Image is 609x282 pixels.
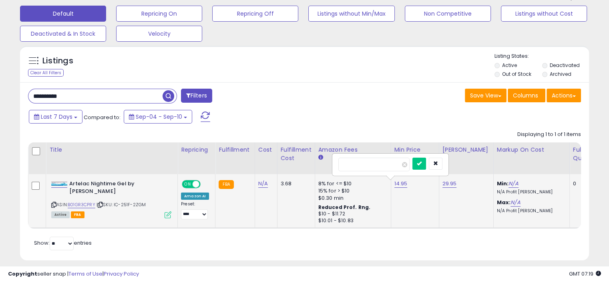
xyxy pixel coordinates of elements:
button: Listings without Cost [501,6,587,22]
div: 8% for <= $10 [318,180,385,187]
span: Show: entries [34,239,92,247]
div: [PERSON_NAME] [442,146,490,154]
label: Out of Stock [502,71,531,77]
div: Fulfillment [219,146,251,154]
div: Cost [258,146,274,154]
a: Privacy Policy [104,270,139,278]
h5: Listings [42,55,73,67]
div: $10.01 - $10.83 [318,217,385,224]
span: All listings currently available for purchase on Amazon [51,211,70,218]
small: FBA [219,180,233,189]
div: Repricing [181,146,212,154]
span: Last 7 Days [41,113,72,121]
a: N/A [511,199,520,207]
div: $10 - $11.72 [318,211,385,217]
div: Markup on Cost [497,146,566,154]
button: Filters [181,89,212,103]
button: Repricing Off [212,6,298,22]
b: Artelac Nightime Gel by [PERSON_NAME] [69,180,167,197]
button: Listings without Min/Max [308,6,394,22]
button: Last 7 Days [29,110,82,124]
span: ON [183,181,193,188]
img: 31a9O+9DVvL._SL40_.jpg [51,182,67,186]
strong: Copyright [8,270,37,278]
span: | SKU: IC-251F-2ZGM [96,201,146,208]
b: Max: [497,199,511,206]
button: Sep-04 - Sep-10 [124,110,192,124]
button: Columns [508,89,545,102]
div: $0.30 min [318,195,385,202]
div: 15% for > $10 [318,187,385,195]
a: N/A [258,180,268,188]
p: N/A Profit [PERSON_NAME] [497,208,563,214]
span: FBA [71,211,84,218]
div: 3.68 [281,180,309,187]
div: Amazon AI [181,193,209,200]
div: Fulfillment Cost [281,146,312,162]
button: Deactivated & In Stock [20,26,106,42]
label: Deactivated [549,62,579,69]
button: Repricing On [116,6,202,22]
button: Save View [465,89,506,102]
a: Terms of Use [68,270,103,278]
a: 29.95 [442,180,457,188]
button: Default [20,6,106,22]
div: Fulfillable Quantity [573,146,601,162]
p: Listing States: [494,53,589,60]
span: Compared to: [84,114,121,121]
a: N/A [509,180,518,188]
label: Archived [549,71,571,77]
div: Displaying 1 to 1 of 1 items [517,131,581,138]
div: 0 [573,180,598,187]
div: ASIN: [51,180,171,217]
div: Amazon Fees [318,146,388,154]
b: Min: [497,180,509,187]
div: Preset: [181,201,209,219]
th: The percentage added to the cost of goods (COGS) that forms the calculator for Min & Max prices. [493,142,569,174]
a: B01GR3CPRY [68,201,95,208]
button: Velocity [116,26,202,42]
button: Non Competitive [405,6,491,22]
span: Columns [513,91,538,99]
div: Clear All Filters [28,69,64,77]
label: Active [502,62,517,69]
small: Amazon Fees. [318,154,323,161]
span: 2025-09-18 07:19 GMT [569,270,601,278]
b: Reduced Prof. Rng. [318,204,371,211]
button: Actions [547,89,581,102]
div: seller snap | | [8,270,139,278]
span: OFF [199,181,212,188]
div: Title [49,146,174,154]
div: Min Price [394,146,436,154]
span: Sep-04 - Sep-10 [136,113,182,121]
a: 14.95 [394,180,408,188]
p: N/A Profit [PERSON_NAME] [497,189,563,195]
